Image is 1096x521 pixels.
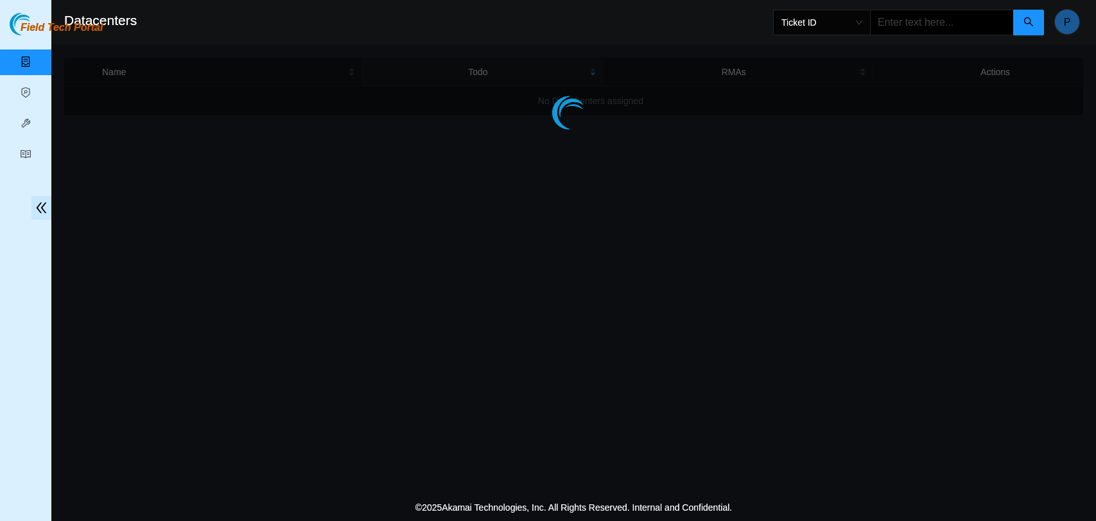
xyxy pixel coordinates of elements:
[781,13,862,32] span: Ticket ID
[31,196,51,220] span: double-left
[10,13,65,35] img: Akamai Technologies
[51,494,1096,521] footer: © 2025 Akamai Technologies, Inc. All Rights Reserved. Internal and Confidential.
[870,10,1014,35] input: Enter text here...
[10,23,103,40] a: Akamai TechnologiesField Tech Portal
[1013,10,1044,35] button: search
[1064,14,1071,30] span: P
[1023,17,1034,29] span: search
[21,22,103,34] span: Field Tech Portal
[21,143,31,169] span: read
[1054,9,1080,35] button: P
